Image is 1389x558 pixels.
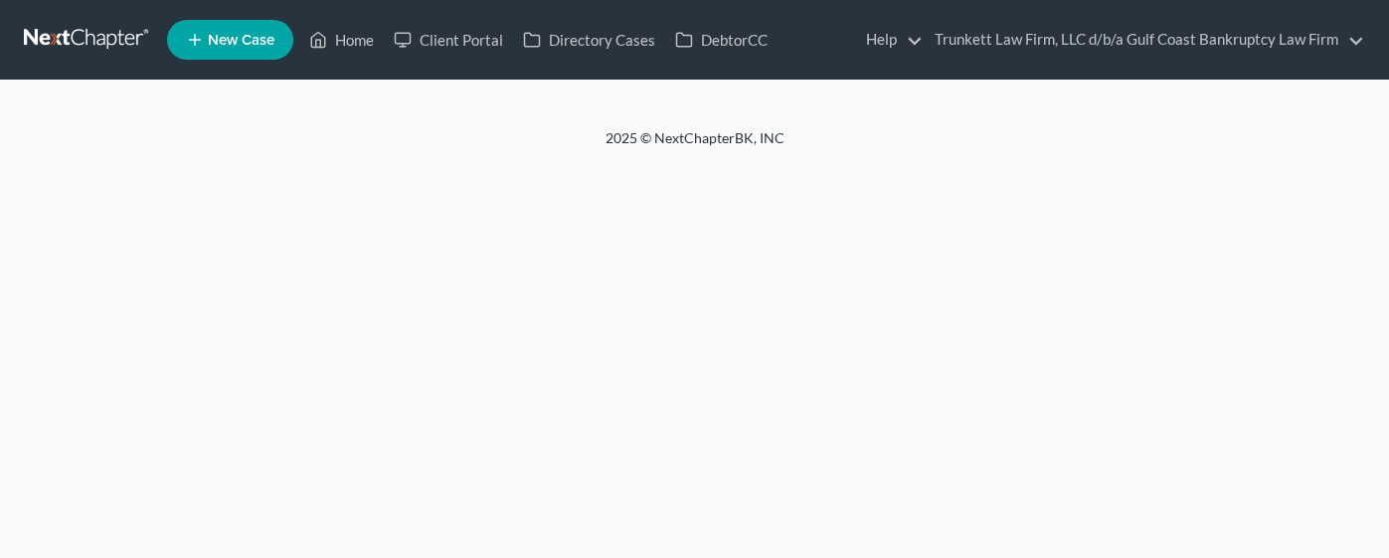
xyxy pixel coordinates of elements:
[513,22,665,58] a: Directory Cases
[925,22,1364,58] a: Trunkett Law Firm, LLC d/b/a Gulf Coast Bankruptcy Law Firm
[299,22,384,58] a: Home
[167,20,293,60] new-legal-case-button: New Case
[665,22,778,58] a: DebtorCC
[856,22,923,58] a: Help
[384,22,513,58] a: Client Portal
[128,128,1262,164] div: 2025 © NextChapterBK, INC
